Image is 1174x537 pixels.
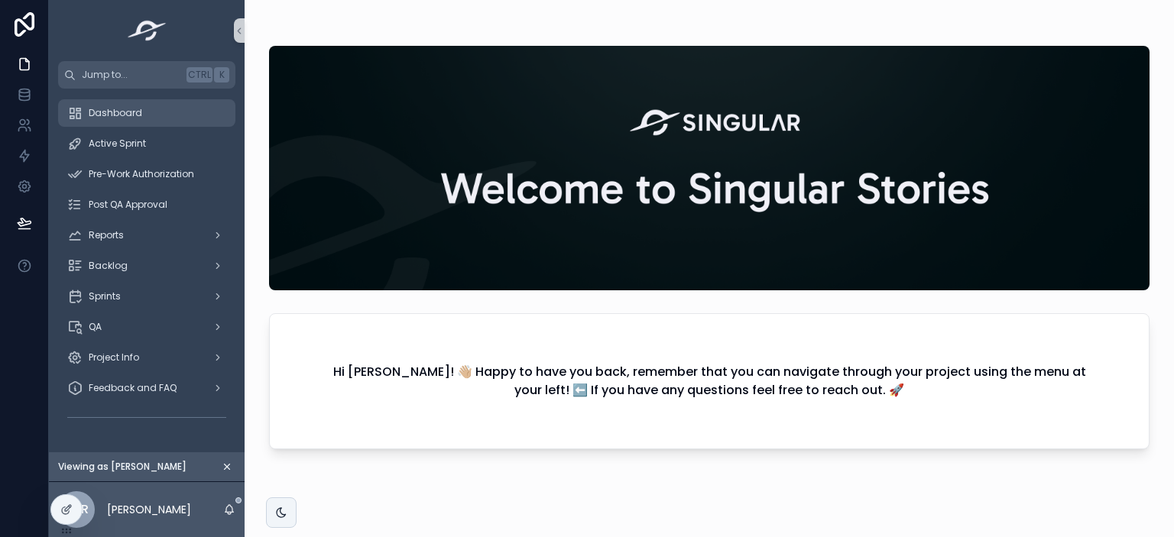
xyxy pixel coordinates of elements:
span: Jump to... [82,69,180,81]
a: Backlog [58,252,235,280]
a: Sprints [58,283,235,310]
div: scrollable content [49,89,245,449]
span: Active Sprint [89,137,146,150]
span: Pre-Work Authorization [89,168,194,180]
h2: Hi [PERSON_NAME]! 👋🏼 Happy to have you back, remember that you can navigate through your project ... [319,363,1100,400]
a: Dashboard [58,99,235,127]
p: [PERSON_NAME] [107,502,191,517]
span: Backlog [89,260,128,272]
a: QA [58,313,235,341]
span: QA [89,321,102,333]
span: K [216,69,228,81]
span: Sprints [89,290,121,302]
span: Viewing as [PERSON_NAME] [58,461,186,473]
a: Active Sprint [58,130,235,157]
span: Dashboard [89,107,142,119]
span: Post QA Approval [89,199,167,211]
a: Pre-Work Authorization [58,160,235,188]
span: Project Info [89,351,139,364]
button: Jump to...CtrlK [58,61,235,89]
a: Post QA Approval [58,191,235,218]
img: App logo [123,18,171,43]
span: Feedback and FAQ [89,382,177,394]
span: Reports [89,229,124,241]
span: Ctrl [186,67,212,82]
a: Reports [58,222,235,249]
a: Feedback and FAQ [58,374,235,402]
a: Project Info [58,344,235,371]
